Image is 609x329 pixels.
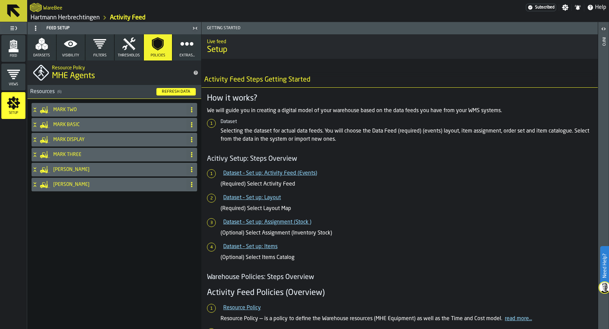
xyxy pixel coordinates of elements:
[207,45,592,55] span: Setup
[598,22,609,329] header: Info
[27,85,201,99] h3: title-section-[object Object]
[32,103,184,117] div: MARK TWO
[199,72,606,88] h2: Activity Feed Steps Getting Started
[207,38,592,45] h2: Sub Title
[1,54,25,58] span: Feed
[207,107,592,115] p: We will guide you in creating a digital model of your warehouse based on the data feeds you have ...
[53,167,184,172] h4: [PERSON_NAME]
[223,305,261,311] a: Resource Policy
[223,195,281,201] a: Dataset – Set up: Layout
[118,53,140,58] span: Thresholds
[221,180,592,188] p: (Required) Select Activity Feed
[27,60,201,85] div: title-MHE Agents
[221,119,592,124] h6: Dataset
[1,111,25,115] span: Setup
[1,35,25,62] li: menu Feed
[207,93,592,104] h3: How it works?
[32,163,184,176] div: LEO
[584,3,609,12] label: button-toggle-Help
[29,23,190,34] div: Feed Setup
[32,148,184,161] div: MARK THREE
[223,220,311,225] a: Dataset – Set up: Assignment (Stock )
[62,53,79,58] span: Visibility
[53,107,184,112] h4: MARK TWO
[53,137,184,142] h4: MARK DISPLAY
[526,4,556,11] div: Menu Subscription
[32,178,184,191] div: Mark Two
[43,4,62,11] h2: Sub Title
[93,53,107,58] span: Filters
[221,254,592,262] p: (Optional) Select Items Catalog
[57,90,61,94] span: ( 6 )
[221,229,592,237] p: (Optional) Select Assignment (Inventory Stock)
[1,92,25,119] li: menu Setup
[202,34,598,59] div: title-Setup
[30,88,151,96] div: Resources
[505,316,532,322] a: read more...
[30,14,318,22] nav: Breadcrumb
[151,53,165,58] span: Policies
[559,4,571,11] label: button-toggle-Settings
[572,4,584,11] label: button-toggle-Notifications
[52,64,188,71] h2: Sub Title
[53,182,184,187] h4: [PERSON_NAME]
[526,4,556,11] a: link-to-/wh/i/f0a6b354-7883-413a-84ff-a65eb9c31f03/settings/billing
[156,88,196,96] button: button-Refresh Data
[1,64,25,91] li: menu Views
[30,1,42,14] a: logo-header
[223,171,317,176] a: Dataset – Set up: Activity Feed (Events)
[535,5,554,10] span: Subscribed
[601,247,608,285] label: Need Help?
[159,89,193,94] div: Refresh Data
[53,122,184,127] h4: MARK BASIC
[221,127,592,143] p: Selecting the dataset for actual data feeds. You will choose the Data Feed (required) (events) la...
[32,133,184,146] div: MARK DISPLAY
[599,23,608,36] label: button-toggle-Open
[32,118,184,132] div: MARK BASIC
[204,26,598,31] span: Getting Started
[221,205,592,213] p: (Required) Select Layout Map
[1,23,25,33] label: button-toggle-Toggle Full Menu
[601,36,606,327] div: Info
[207,273,592,282] h4: Warehouse Policies: Steps Overview
[33,53,50,58] span: Datasets
[179,53,195,58] span: Extras...
[221,315,592,323] p: Resource Policy — is a policy to define the Warehouse resources (MHE Equipment) as well as the Ti...
[190,24,200,32] label: button-toggle-Close me
[595,3,606,12] span: Help
[207,288,592,298] h3: Activity Feed Policies (Overview)
[52,71,95,82] span: MHE Agents
[207,154,592,164] h4: Acitivy Setup: Steps Overview
[53,152,184,157] h4: MARK THREE
[1,83,25,86] span: Views
[31,14,100,21] a: link-to-/wh/i/f0a6b354-7883-413a-84ff-a65eb9c31f03/simulations
[223,244,278,249] a: Dataset – Set up: Items
[110,14,146,21] a: link-to-/wh/i/f0a6b354-7883-413a-84ff-a65eb9c31f03/feed/3b20e524-a116-4436-93da-83194858edce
